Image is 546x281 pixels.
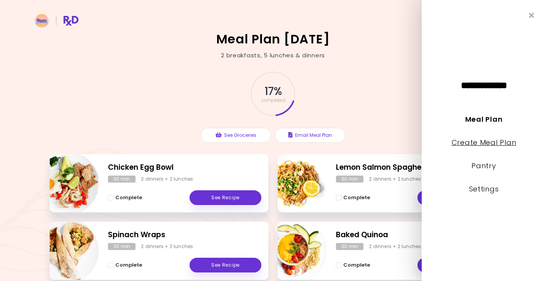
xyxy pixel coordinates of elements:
button: Email Meal Plan [275,128,345,143]
button: Complete - Spinach Wraps [108,260,142,270]
span: Complete [115,262,142,268]
a: Create Meal Plan [452,138,516,147]
a: Settings [469,184,499,194]
div: 30 min [108,243,136,250]
a: Pantry [471,161,496,171]
div: 30 min [108,176,136,183]
button: Complete - Chicken Egg Bowl [108,193,142,202]
div: 2 breakfasts , 5 lunches & dinners [221,51,325,60]
div: 30 min [336,243,363,250]
a: See Recipe - Chicken Egg Bowl [190,190,261,205]
img: RxDiet [35,14,78,28]
a: See Recipe - Lemon Salmon Spaghetti [417,190,489,205]
button: Complete - Baked Quinoa [336,260,370,270]
h2: Baked Quinoa [336,229,489,241]
span: 17 % [264,85,281,98]
a: See Recipe - Baked Quinoa [417,258,489,272]
div: 2 dinners + 2 lunches [369,176,421,183]
div: 2 dinners + 2 lunches [141,243,193,250]
span: completed [261,98,285,103]
span: Complete [343,262,370,268]
h2: Chicken Egg Bowl [108,162,261,173]
a: Meal Plan [465,114,503,124]
h2: Meal Plan [DATE] [216,33,330,45]
div: 2 dinners + 2 lunches [369,243,421,250]
h2: Lemon Salmon Spaghetti [336,162,489,173]
i: Close [529,12,534,19]
span: Complete [343,195,370,201]
img: Info - Chicken Egg Bowl [35,151,99,215]
div: 30 min [336,176,363,183]
h2: Spinach Wraps [108,229,261,241]
span: Complete [115,195,142,201]
a: See Recipe - Spinach Wraps [190,258,261,272]
img: Info - Lemon Salmon Spaghetti [263,151,327,215]
button: See Groceries [201,128,271,143]
div: 2 dinners + 2 lunches [141,176,193,183]
button: Complete - Lemon Salmon Spaghetti [336,193,370,202]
